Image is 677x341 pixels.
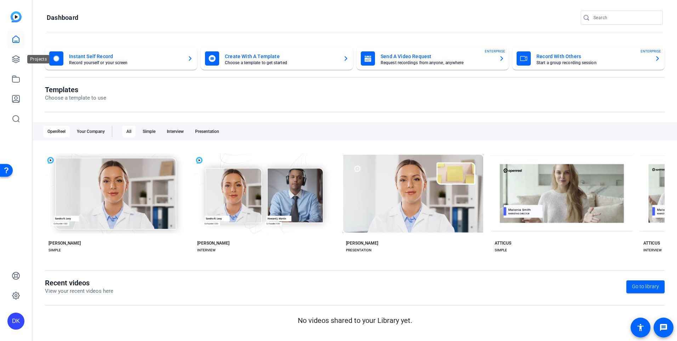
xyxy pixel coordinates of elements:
[346,247,371,253] div: PRESENTATION
[122,126,136,137] div: All
[495,240,511,246] div: ATTICUS
[49,240,81,246] div: [PERSON_NAME]
[536,52,649,61] mat-card-title: Record With Others
[641,49,661,54] span: ENTERPRISE
[197,247,216,253] div: INTERVIEW
[47,13,78,22] h1: Dashboard
[69,52,182,61] mat-card-title: Instant Self Record
[643,240,660,246] div: ATTICUS
[7,313,24,330] div: DK
[163,126,188,137] div: Interview
[45,315,665,326] p: No videos shared to your Library yet.
[73,126,109,137] div: Your Company
[512,47,665,70] button: Record With OthersStart a group recording sessionENTERPRISE
[43,126,70,137] div: OpenReel
[45,85,106,94] h1: Templates
[197,240,229,246] div: [PERSON_NAME]
[225,61,337,65] mat-card-subtitle: Choose a template to get started
[138,126,160,137] div: Simple
[485,49,505,54] span: ENTERPRISE
[225,52,337,61] mat-card-title: Create With A Template
[381,61,493,65] mat-card-subtitle: Request recordings from anyone, anywhere
[357,47,509,70] button: Send A Video RequestRequest recordings from anyone, anywhereENTERPRISE
[49,247,61,253] div: SIMPLE
[632,283,659,290] span: Go to library
[495,247,507,253] div: SIMPLE
[45,287,113,295] p: View your recent videos here
[191,126,223,137] div: Presentation
[636,323,645,332] mat-icon: accessibility
[11,11,22,22] img: blue-gradient.svg
[346,240,378,246] div: [PERSON_NAME]
[45,279,113,287] h1: Recent videos
[536,61,649,65] mat-card-subtitle: Start a group recording session
[643,247,662,253] div: INTERVIEW
[659,323,668,332] mat-icon: message
[381,52,493,61] mat-card-title: Send A Video Request
[201,47,353,70] button: Create With A TemplateChoose a template to get started
[27,55,50,63] div: Projects
[45,47,197,70] button: Instant Self RecordRecord yourself or your screen
[45,94,106,102] p: Choose a template to use
[69,61,182,65] mat-card-subtitle: Record yourself or your screen
[626,280,665,293] a: Go to library
[593,13,657,22] input: Search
